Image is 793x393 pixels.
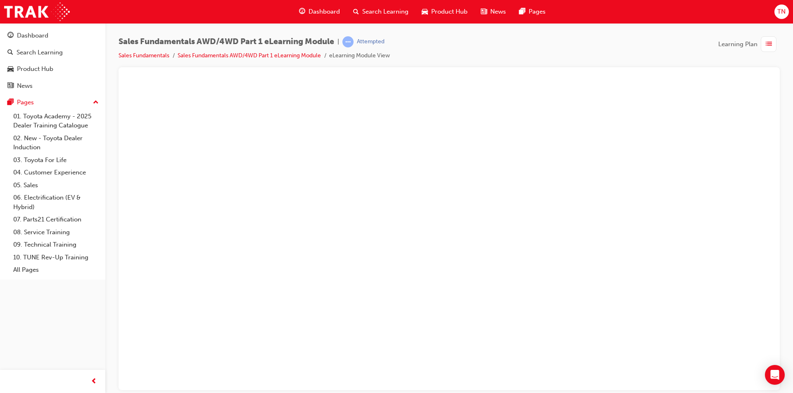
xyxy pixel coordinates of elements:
a: Search Learning [3,45,102,60]
a: pages-iconPages [513,3,552,20]
span: Dashboard [309,7,340,16]
a: News [3,78,102,94]
a: 03. Toyota For Life [10,154,102,167]
div: Pages [17,98,34,107]
li: eLearning Module View [329,51,390,61]
a: 02. New - Toyota Dealer Induction [10,132,102,154]
span: Pages [529,7,546,16]
span: News [490,7,506,16]
a: news-iconNews [474,3,513,20]
button: Learning Plan [718,36,780,52]
span: search-icon [353,7,359,17]
div: Attempted [357,38,385,46]
div: Dashboard [17,31,48,40]
span: guage-icon [7,32,14,40]
a: search-iconSearch Learning [347,3,415,20]
a: guage-iconDashboard [292,3,347,20]
a: All Pages [10,264,102,276]
button: Pages [3,95,102,110]
div: Product Hub [17,64,53,74]
button: TN [774,5,789,19]
a: 04. Customer Experience [10,166,102,179]
span: search-icon [7,49,13,56]
span: Product Hub [431,7,468,16]
a: 01. Toyota Academy - 2025 Dealer Training Catalogue [10,110,102,132]
img: Trak [4,2,70,21]
button: DashboardSearch LearningProduct HubNews [3,26,102,95]
a: Product Hub [3,61,102,77]
span: prev-icon [91,377,97,387]
span: | [337,37,339,47]
span: up-icon [93,97,99,108]
span: Learning Plan [718,40,757,49]
a: car-iconProduct Hub [415,3,474,20]
a: Dashboard [3,28,102,43]
span: car-icon [7,66,14,73]
a: 06. Electrification (EV & Hybrid) [10,191,102,213]
span: pages-icon [519,7,525,17]
span: pages-icon [7,99,14,106]
span: TN [777,7,786,16]
div: Open Intercom Messenger [765,365,785,385]
span: news-icon [7,82,14,90]
a: 07. Parts21 Certification [10,213,102,226]
span: guage-icon [299,7,305,17]
span: list-icon [766,39,772,49]
span: news-icon [481,7,487,17]
a: Sales Fundamentals AWD/4WD Part 1 eLearning Module [178,52,321,59]
span: Sales Fundamentals AWD/4WD Part 1 eLearning Module [119,37,334,47]
span: Search Learning [362,7,408,16]
div: Search Learning [17,48,63,57]
a: 10. TUNE Rev-Up Training [10,251,102,264]
a: Sales Fundamentals [119,52,169,59]
div: News [17,81,33,91]
a: 05. Sales [10,179,102,192]
a: 08. Service Training [10,226,102,239]
a: 09. Technical Training [10,238,102,251]
span: car-icon [422,7,428,17]
span: learningRecordVerb_ATTEMPT-icon [342,36,354,47]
